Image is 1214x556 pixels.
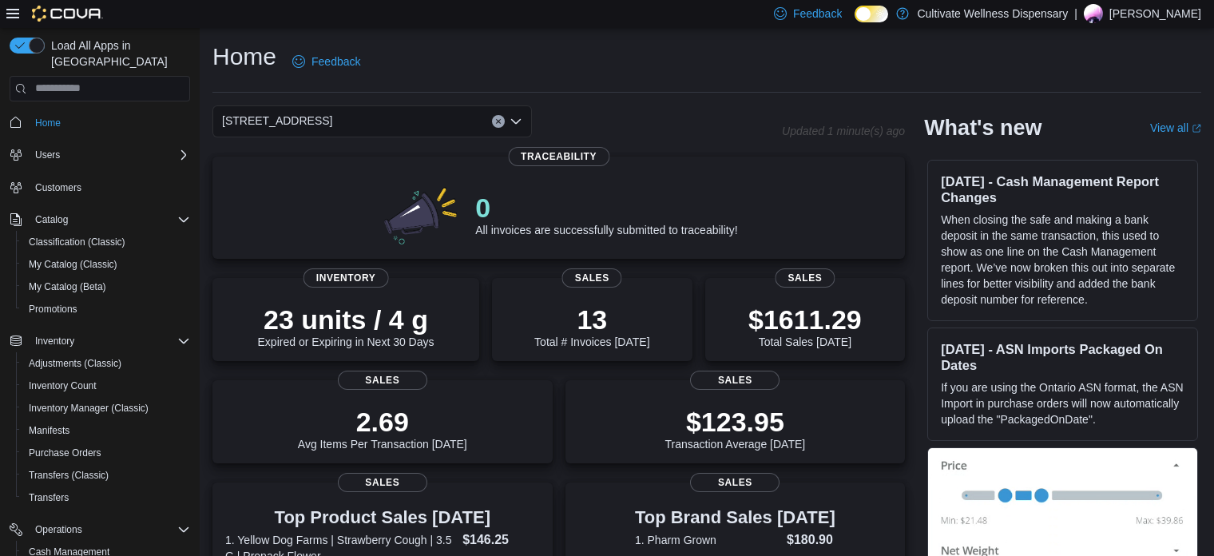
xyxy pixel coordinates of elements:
[222,111,332,130] span: [STREET_ADDRESS]
[29,178,88,197] a: Customers
[748,304,862,348] div: Total Sales [DATE]
[22,421,76,440] a: Manifests
[29,258,117,271] span: My Catalog (Classic)
[22,376,190,395] span: Inventory Count
[665,406,806,451] div: Transaction Average [DATE]
[635,532,780,548] dt: 1. Pharm Grown
[29,469,109,482] span: Transfers (Classic)
[29,520,89,539] button: Operations
[534,304,649,336] p: 13
[22,300,190,319] span: Promotions
[338,473,427,492] span: Sales
[45,38,190,69] span: Load All Apps in [GEOGRAPHIC_DATA]
[22,421,190,440] span: Manifests
[690,371,780,390] span: Sales
[3,176,196,199] button: Customers
[338,371,427,390] span: Sales
[298,406,467,438] p: 2.69
[258,304,434,336] p: 23 units / 4 g
[16,464,196,486] button: Transfers (Classic)
[16,253,196,276] button: My Catalog (Classic)
[22,277,190,296] span: My Catalog (Beta)
[16,231,196,253] button: Classification (Classic)
[635,508,835,527] h3: Top Brand Sales [DATE]
[3,518,196,541] button: Operations
[29,332,190,351] span: Inventory
[16,419,196,442] button: Manifests
[508,147,609,166] span: Traceability
[16,397,196,419] button: Inventory Manager (Classic)
[29,210,74,229] button: Catalog
[35,181,81,194] span: Customers
[665,406,806,438] p: $123.95
[29,177,190,197] span: Customers
[855,6,888,22] input: Dark Mode
[212,41,276,73] h1: Home
[22,277,113,296] a: My Catalog (Beta)
[29,280,106,293] span: My Catalog (Beta)
[1109,4,1201,23] p: [PERSON_NAME]
[3,111,196,134] button: Home
[462,530,539,550] dd: $146.25
[258,304,434,348] div: Expired or Expiring in Next 30 Days
[941,173,1184,205] h3: [DATE] - Cash Management Report Changes
[29,113,190,133] span: Home
[32,6,103,22] img: Cova
[748,304,862,336] p: $1611.29
[311,54,360,69] span: Feedback
[29,210,190,229] span: Catalog
[917,4,1068,23] p: Cultivate Wellness Dispensary
[690,473,780,492] span: Sales
[22,255,124,274] a: My Catalog (Classic)
[775,268,835,288] span: Sales
[16,352,196,375] button: Adjustments (Classic)
[29,520,190,539] span: Operations
[22,255,190,274] span: My Catalog (Classic)
[286,46,367,77] a: Feedback
[22,399,190,418] span: Inventory Manager (Classic)
[22,466,115,485] a: Transfers (Classic)
[22,399,155,418] a: Inventory Manager (Classic)
[22,466,190,485] span: Transfers (Classic)
[492,115,505,128] button: Clear input
[475,192,737,236] div: All invoices are successfully submitted to traceability!
[22,488,75,507] a: Transfers
[22,300,84,319] a: Promotions
[793,6,842,22] span: Feedback
[22,488,190,507] span: Transfers
[29,236,125,248] span: Classification (Classic)
[3,208,196,231] button: Catalog
[510,115,522,128] button: Open list of options
[29,145,190,165] span: Users
[16,442,196,464] button: Purchase Orders
[22,443,190,463] span: Purchase Orders
[29,113,67,133] a: Home
[22,443,108,463] a: Purchase Orders
[29,424,69,437] span: Manifests
[16,276,196,298] button: My Catalog (Beta)
[22,232,190,252] span: Classification (Classic)
[16,375,196,397] button: Inventory Count
[35,149,60,161] span: Users
[22,354,128,373] a: Adjustments (Classic)
[941,341,1184,373] h3: [DATE] - ASN Imports Packaged On Dates
[29,357,121,370] span: Adjustments (Classic)
[787,530,835,550] dd: $180.90
[35,213,68,226] span: Catalog
[1150,121,1201,134] a: View allExternal link
[475,192,737,224] p: 0
[562,268,622,288] span: Sales
[941,212,1184,308] p: When closing the safe and making a bank deposit in the same transaction, this used to show as one...
[22,232,132,252] a: Classification (Classic)
[3,144,196,166] button: Users
[16,486,196,509] button: Transfers
[3,330,196,352] button: Inventory
[1084,4,1103,23] div: John Robinson
[1074,4,1077,23] p: |
[941,379,1184,427] p: If you are using the Ontario ASN format, the ASN Import in purchase orders will now automatically...
[16,298,196,320] button: Promotions
[924,115,1041,141] h2: What's new
[29,303,77,316] span: Promotions
[29,402,149,415] span: Inventory Manager (Classic)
